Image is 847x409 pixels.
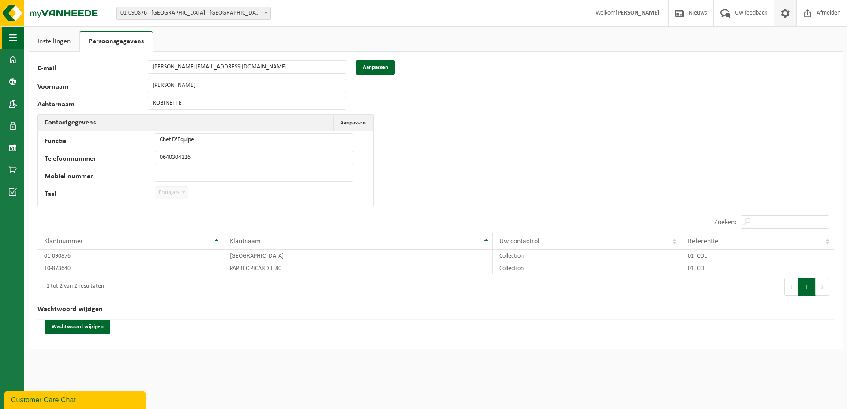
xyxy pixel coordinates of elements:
td: PAPREC PICARDIE 80 [223,262,493,274]
span: Uw contactrol [499,238,540,245]
button: Wachtwoord wijzigen [45,320,110,334]
button: Aanpassen [333,115,372,131]
td: 10-873640 [37,262,223,274]
a: Instellingen [29,31,79,52]
span: Referentie [688,238,718,245]
label: Achternaam [37,101,148,110]
td: 01_COL [681,262,834,274]
button: Previous [784,278,798,296]
iframe: chat widget [4,390,147,409]
td: [GEOGRAPHIC_DATA] [223,250,493,262]
label: Functie [45,138,155,146]
span: 01-090876 - PAPREC NORD NORMANDIE - LA COURNEUVE [116,7,271,20]
label: Zoeken: [714,219,736,226]
td: 01-090876 [37,250,223,262]
label: Taal [45,191,155,199]
h2: Contactgegevens [38,115,102,131]
label: E-mail [37,65,148,75]
span: Klantnummer [44,238,83,245]
label: Telefoonnummer [45,155,155,164]
span: Aanpassen [340,120,366,126]
label: Mobiel nummer [45,173,155,182]
td: Collection [493,250,681,262]
label: Voornaam [37,83,148,92]
strong: [PERSON_NAME] [615,10,660,16]
a: Persoonsgegevens [80,31,153,52]
td: Collection [493,262,681,274]
h2: Wachtwoord wijzigen [37,299,834,320]
span: 01-090876 - PAPREC NORD NORMANDIE - LA COURNEUVE [117,7,270,19]
span: Klantnaam [230,238,261,245]
div: 1 tot 2 van 2 resultaten [42,279,104,295]
span: Français [155,186,188,199]
td: 01_COL [681,250,834,262]
button: Next [816,278,829,296]
span: Français [155,187,188,199]
input: E-mail [148,60,346,74]
button: Aanpassen [356,60,395,75]
button: 1 [798,278,816,296]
